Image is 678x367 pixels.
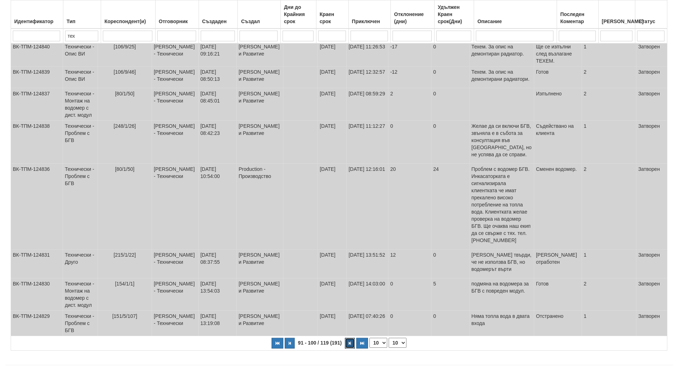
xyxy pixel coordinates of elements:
[347,311,388,336] td: [DATE] 07:40:26
[115,281,135,287] span: [154/1/1]
[198,278,236,311] td: [DATE] 13:54:03
[582,121,636,164] td: 1
[598,0,635,29] th: Брой Файлове: No sort applied, activate to apply an ascending sort
[114,252,136,258] span: [215/1/22]
[152,67,199,88] td: [PERSON_NAME] - Технически
[198,88,236,121] td: [DATE] 08:45:01
[436,2,472,26] div: Удължен Краен срок(Дни)
[557,0,599,29] th: Последен Коментар: No sort applied, activate to apply an ascending sort
[389,338,406,348] select: Страница номер
[388,278,431,311] td: 0
[13,16,61,26] div: Идентификатор
[156,0,199,29] th: Отговорник: No sort applied, activate to apply an ascending sort
[112,313,137,319] span: [151/5/107]
[198,311,236,336] td: [DATE] 13:19:08
[582,250,636,278] td: 1
[63,311,98,336] td: Технически - Проблем с БГВ
[636,311,667,336] td: Затворен
[636,67,667,88] td: Затворен
[11,67,63,88] td: ВК-ТПМ-124839
[240,16,278,26] div: Създал
[237,250,283,278] td: [PERSON_NAME] и Развитие
[388,121,431,164] td: 0
[582,67,636,88] td: 2
[198,67,236,88] td: [DATE] 08:50:13
[347,278,388,311] td: [DATE] 14:03:00
[393,9,432,26] div: Отклонение (дни)
[356,338,368,348] button: Последна страница
[431,67,469,88] td: 0
[198,250,236,278] td: [DATE] 08:37:55
[474,0,557,29] th: Описание: No sort applied, activate to apply an ascending sort
[582,278,636,311] td: 2
[285,338,295,348] button: Предишна страница
[157,16,197,26] div: Отговорник
[635,0,667,29] th: Статус: No sort applied, activate to apply an ascending sort
[318,164,347,250] td: [DATE]
[472,68,532,83] p: Техем. За опис на демонтирани радиатори.
[431,164,469,250] td: 24
[115,91,135,96] span: [80/1/50]
[11,164,63,250] td: ВК-ТПМ-124836
[11,250,63,278] td: ВК-ТПМ-124831
[237,278,283,311] td: [PERSON_NAME] и Развитие
[101,0,156,29] th: Кореспондент(и): No sort applied, activate to apply an ascending sort
[103,16,153,26] div: Кореспондент(и)
[536,281,549,287] span: Готов
[11,0,63,29] th: Идентификатор: No sort applied, activate to apply an ascending sort
[201,16,236,26] div: Създаден
[152,164,199,250] td: [PERSON_NAME] - Технически
[536,166,577,172] span: Сменен водомер.
[318,9,347,26] div: Краен срок
[347,88,388,121] td: [DATE] 08:59:29
[431,278,469,311] td: 5
[152,41,199,67] td: [PERSON_NAME] - Технически
[114,69,136,75] span: [106/9/46]
[11,88,63,121] td: ВК-ТПМ-124837
[348,0,391,29] th: Приключен: No sort applied, activate to apply an ascending sort
[536,69,549,75] span: Готов
[345,338,355,348] button: Следваща страница
[237,164,283,250] td: Production - Производство
[318,41,347,67] td: [DATE]
[11,41,63,67] td: ВК-ТПМ-124840
[237,121,283,164] td: [PERSON_NAME] и Развитие
[559,9,596,26] div: Последен Коментар
[280,0,316,29] th: Дни до Крайния срок: No sort applied, activate to apply an ascending sort
[636,88,667,121] td: Затворен
[347,41,388,67] td: [DATE] 11:26:53
[431,250,469,278] td: 0
[391,0,435,29] th: Отклонение (дни): No sort applied, activate to apply an ascending sort
[318,250,347,278] td: [DATE]
[536,123,574,136] span: Съдействано на клиента
[472,43,532,57] p: Техем. За опис на демонтиран радиатор.
[63,250,98,278] td: Технически - Друго
[152,278,199,311] td: [PERSON_NAME] - Технически
[431,311,469,336] td: 0
[582,88,636,121] td: 2
[476,16,555,26] div: Описание
[582,41,636,67] td: 1
[199,0,238,29] th: Създаден: No sort applied, activate to apply an ascending sort
[318,311,347,336] td: [DATE]
[472,166,532,244] p: Проблем с водомер БГВ. Инкасаторката е сигнализирала клиентката че имат прекалено високо потребле...
[536,313,563,319] span: Отстранено
[472,280,532,294] p: подмяна на водомера за БГВ с повреден модул.
[198,121,236,164] td: [DATE] 08:42:23
[11,121,63,164] td: ВК-ТПМ-124838
[272,338,283,348] button: Първа страница
[63,0,101,29] th: Тип: No sort applied, activate to apply an ascending sort
[114,123,136,129] span: [248/1/26]
[637,16,665,26] div: Статус
[582,164,636,250] td: 2
[237,41,283,67] td: [PERSON_NAME] и Развитие
[369,338,387,348] select: Брой редове на страница
[388,67,431,88] td: -12
[296,340,343,346] span: 91 - 100 / 119 (191)
[11,311,63,336] td: ВК-ТПМ-124829
[431,121,469,164] td: 0
[115,166,135,172] span: [80/1/50]
[600,16,633,26] div: [PERSON_NAME]
[472,122,532,158] p: Желае да си включи БГВ, звъняла е в събота за консултация във [GEOGRAPHIC_DATA], но не успява да ...
[431,41,469,67] td: 0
